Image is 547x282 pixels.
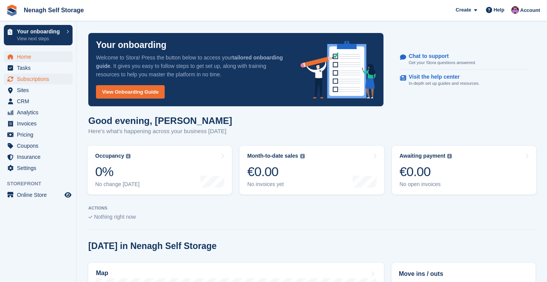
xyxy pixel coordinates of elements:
a: Visit the help center In-depth set up guides and resources. [400,70,528,91]
div: Month-to-date sales [247,153,298,159]
a: menu [4,190,73,200]
p: Your onboarding [96,41,167,49]
p: Visit the help center [409,74,474,80]
img: blank_slate_check_icon-ba018cac091ee9be17c0a81a6c232d5eb81de652e7a59be601be346b1b6ddf79.svg [88,216,93,219]
span: Nothing right now [94,214,136,220]
span: Online Store [17,190,63,200]
a: menu [4,85,73,96]
span: CRM [17,96,63,107]
p: Here's what's happening across your business [DATE] [88,127,232,136]
a: menu [4,74,73,84]
div: Occupancy [95,153,124,159]
span: Sites [17,85,63,96]
a: Your onboarding View next steps [4,25,73,45]
img: icon-info-grey-7440780725fd019a000dd9b08b2336e03edf1995a4989e88bcd33f0948082b44.svg [126,154,131,158]
h2: Map [96,270,108,277]
p: In-depth set up guides and resources. [409,80,480,87]
div: No invoices yet [247,181,304,188]
p: Your onboarding [17,29,63,34]
div: €0.00 [247,164,304,180]
img: icon-info-grey-7440780725fd019a000dd9b08b2336e03edf1995a4989e88bcd33f0948082b44.svg [447,154,452,158]
span: Pricing [17,129,63,140]
img: Chloe McCarthy [511,6,519,14]
span: Subscriptions [17,74,63,84]
p: Chat to support [409,53,470,59]
p: View next steps [17,35,63,42]
a: menu [4,107,73,118]
a: Awaiting payment €0.00 No open invoices [392,146,536,195]
div: No change [DATE] [95,181,140,188]
h2: [DATE] in Nenagh Self Storage [88,241,216,251]
a: Preview store [63,190,73,200]
a: Month-to-date sales €0.00 No invoices yet [240,146,384,195]
div: 0% [95,164,140,180]
img: icon-info-grey-7440780725fd019a000dd9b08b2336e03edf1995a4989e88bcd33f0948082b44.svg [300,154,305,158]
span: Coupons [17,140,63,151]
span: Home [17,51,63,62]
a: Nenagh Self Storage [21,4,87,16]
span: Account [520,7,540,14]
div: Awaiting payment [400,153,446,159]
div: €0.00 [400,164,452,180]
div: No open invoices [400,181,452,188]
span: Insurance [17,152,63,162]
a: Occupancy 0% No change [DATE] [88,146,232,195]
a: menu [4,129,73,140]
img: stora-icon-8386f47178a22dfd0bd8f6a31ec36ba5ce8667c1dd55bd0f319d3a0aa187defe.svg [6,5,18,16]
a: menu [4,152,73,162]
span: Invoices [17,118,63,129]
h2: Move ins / outs [399,269,528,279]
span: Create [456,6,471,14]
span: Analytics [17,107,63,118]
span: Settings [17,163,63,173]
p: Welcome to Stora! Press the button below to access your . It gives you easy to follow steps to ge... [96,53,288,79]
p: Get your Stora questions answered. [409,59,476,66]
a: View Onboarding Guide [96,85,165,99]
a: menu [4,51,73,62]
span: Tasks [17,63,63,73]
img: onboarding-info-6c161a55d2c0e0a8cae90662b2fe09162a5109e8cc188191df67fb4f79e88e88.svg [301,41,376,99]
a: menu [4,96,73,107]
span: Help [494,6,504,14]
h1: Good evening, [PERSON_NAME] [88,115,232,126]
a: menu [4,118,73,129]
a: menu [4,63,73,73]
a: menu [4,140,73,151]
p: ACTIONS [88,206,535,211]
a: Chat to support Get your Stora questions answered. [400,49,528,70]
a: menu [4,163,73,173]
span: Storefront [7,180,76,188]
